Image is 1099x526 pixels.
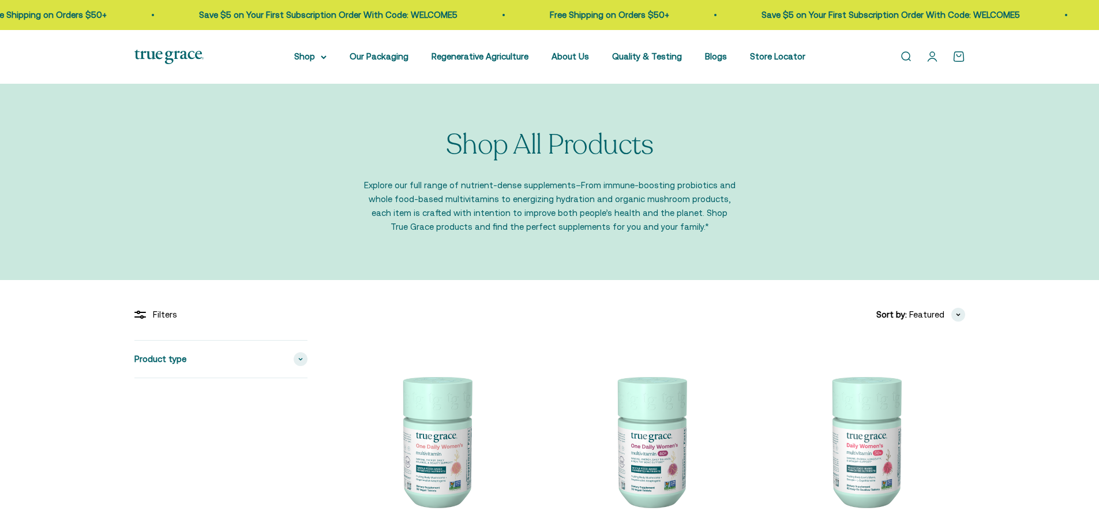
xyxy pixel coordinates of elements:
[909,308,944,322] span: Featured
[909,308,965,322] button: Featured
[199,8,457,22] p: Save $5 on Your First Subscription Order With Code: WELCOME5
[350,51,408,61] a: Our Packaging
[762,8,1020,22] p: Save $5 on Your First Subscription Order With Code: WELCOME5
[134,308,307,322] div: Filters
[294,50,327,64] summary: Shop
[446,130,654,161] p: Shop All Products
[705,51,727,61] a: Blogs
[550,10,669,20] a: Free Shipping on Orders $50+
[876,308,907,322] span: Sort by:
[134,352,186,366] span: Product type
[432,51,528,61] a: Regenerative Agriculture
[612,51,682,61] a: Quality & Testing
[362,178,737,234] p: Explore our full range of nutrient-dense supplements–From immune-boosting probiotics and whole fo...
[750,51,805,61] a: Store Locator
[134,341,307,378] summary: Product type
[552,51,589,61] a: About Us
